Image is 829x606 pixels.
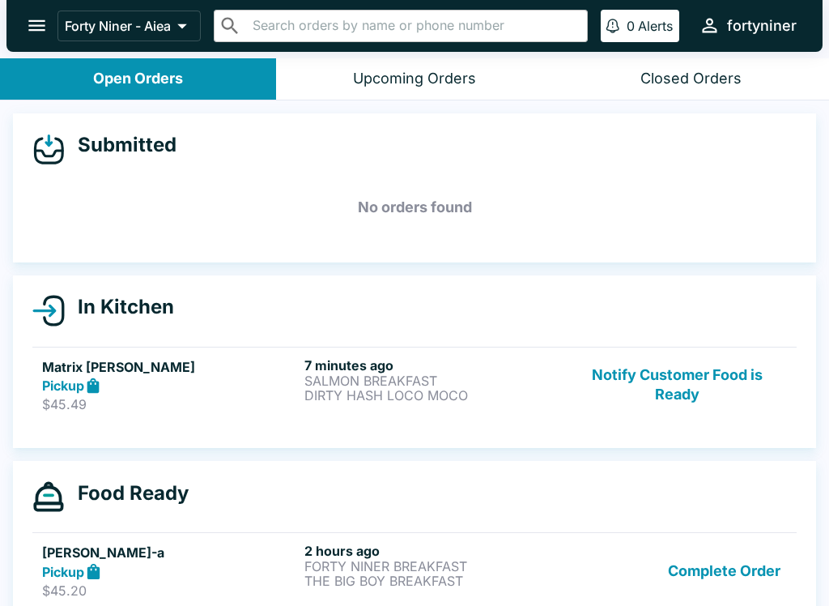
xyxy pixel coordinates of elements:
p: 0 [627,18,635,34]
strong: Pickup [42,378,84,394]
h5: Matrix [PERSON_NAME] [42,357,298,377]
h6: 2 hours ago [304,543,560,559]
p: $45.20 [42,583,298,599]
h4: In Kitchen [65,295,174,319]
h4: Submitted [65,133,176,157]
button: Forty Niner - Aiea [57,11,201,41]
p: THE BIG BOY BREAKFAST [304,574,560,588]
div: Open Orders [93,70,183,88]
a: Matrix [PERSON_NAME]Pickup$45.497 minutes agoSALMON BREAKFASTDIRTY HASH LOCO MOCONotify Customer ... [32,347,797,423]
p: Alerts [638,18,673,34]
h6: 7 minutes ago [304,357,560,373]
div: Closed Orders [640,70,742,88]
div: fortyniner [727,16,797,36]
p: FORTY NINER BREAKFAST [304,559,560,574]
button: open drawer [16,5,57,46]
h5: [PERSON_NAME]-a [42,543,298,562]
button: Complete Order [661,543,787,599]
button: fortyniner [692,8,803,43]
strong: Pickup [42,564,84,580]
h4: Food Ready [65,481,189,506]
h5: No orders found [32,178,797,237]
input: Search orders by name or phone number [248,15,580,37]
button: Notify Customer Food is Ready [568,357,787,413]
p: Forty Niner - Aiea [65,18,171,34]
p: $45.49 [42,396,298,412]
p: SALMON BREAKFAST [304,373,560,388]
p: DIRTY HASH LOCO MOCO [304,388,560,403]
div: Upcoming Orders [353,70,476,88]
